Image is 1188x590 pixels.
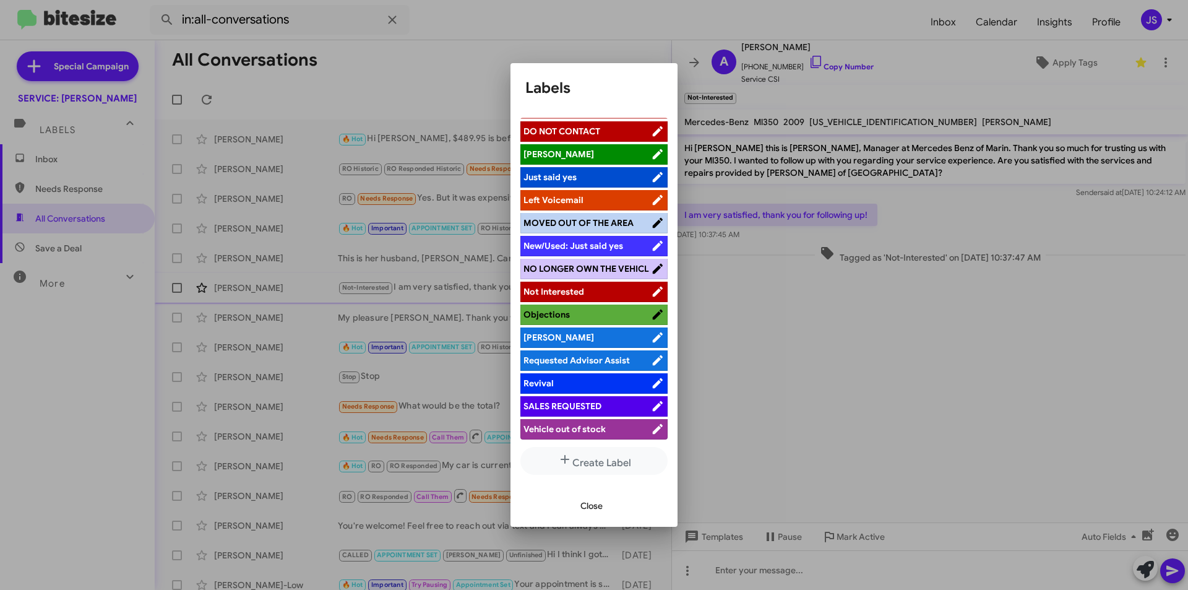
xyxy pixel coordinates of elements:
span: DO NOT CONTACT [523,126,600,137]
span: Close [580,495,603,517]
span: [PERSON_NAME] [523,332,594,343]
span: Left Voicemail [523,194,583,206]
span: MOVED OUT OF THE AREA [523,217,634,228]
span: Not Interested [523,286,584,297]
button: Create Label [520,447,668,475]
h1: Labels [525,78,663,98]
span: Objections [523,309,570,320]
span: SALES REQUESTED [523,401,601,412]
span: NO LONGER OWN THE VEHICL [523,263,649,274]
span: Vehicle out of stock [523,423,606,435]
span: New/Used: Just said yes [523,240,623,251]
span: [PERSON_NAME] [523,149,594,160]
button: Close [570,495,613,517]
span: Requested Advisor Assist [523,355,630,366]
span: Revival [523,378,554,389]
span: Just said yes [523,171,577,183]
